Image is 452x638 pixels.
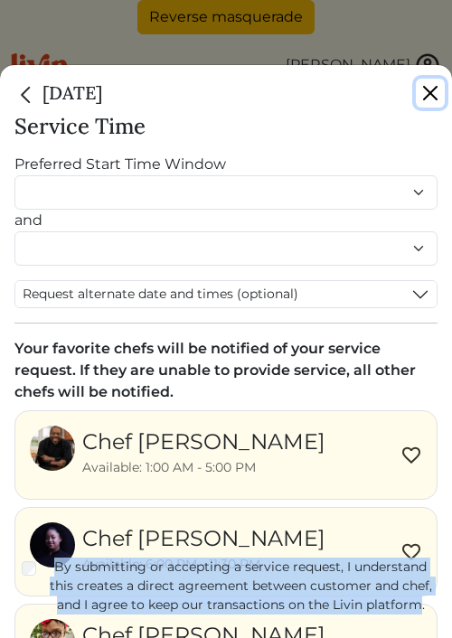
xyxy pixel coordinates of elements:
h3: Service Time [14,114,438,140]
a: Chef [PERSON_NAME] Available: 1:00 AM - 5:00 PM [30,426,325,484]
label: By submitting or accepting a service request, I understand this creates a direct agreement betwee... [43,558,438,615]
img: 46d6f6bd20d609c1dcd3e4b821a891e8 [30,522,75,568]
button: Close [416,79,445,108]
div: Available: 1:00 AM - 5:00 PM [82,458,325,477]
span: Request alternate date and times (optional) [23,285,298,304]
label: Preferred Start Time Window [14,154,226,175]
img: Favorite chef [400,541,422,563]
a: Close [14,81,42,104]
button: Request alternate date and times (optional) [15,281,437,307]
div: Your favorite chefs will be notified of your service request. If they are unable to provide servi... [14,338,438,403]
img: back_caret-0738dc900bf9763b5e5a40894073b948e17d9601fd527fca9689b06ce300169f.svg [14,83,38,107]
div: Chef [PERSON_NAME] [82,426,325,458]
img: Favorite chef [400,445,422,466]
img: a8ea2348a1285081249d78c679538599 [30,426,75,471]
label: and [14,210,42,231]
div: Available: 6:00 PM - 11:30 PM [82,555,325,574]
a: Chef [PERSON_NAME] Available: 6:00 PM - 11:30 PM [30,522,325,581]
div: Chef [PERSON_NAME] [82,522,325,555]
h5: [DATE] [14,80,102,107]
